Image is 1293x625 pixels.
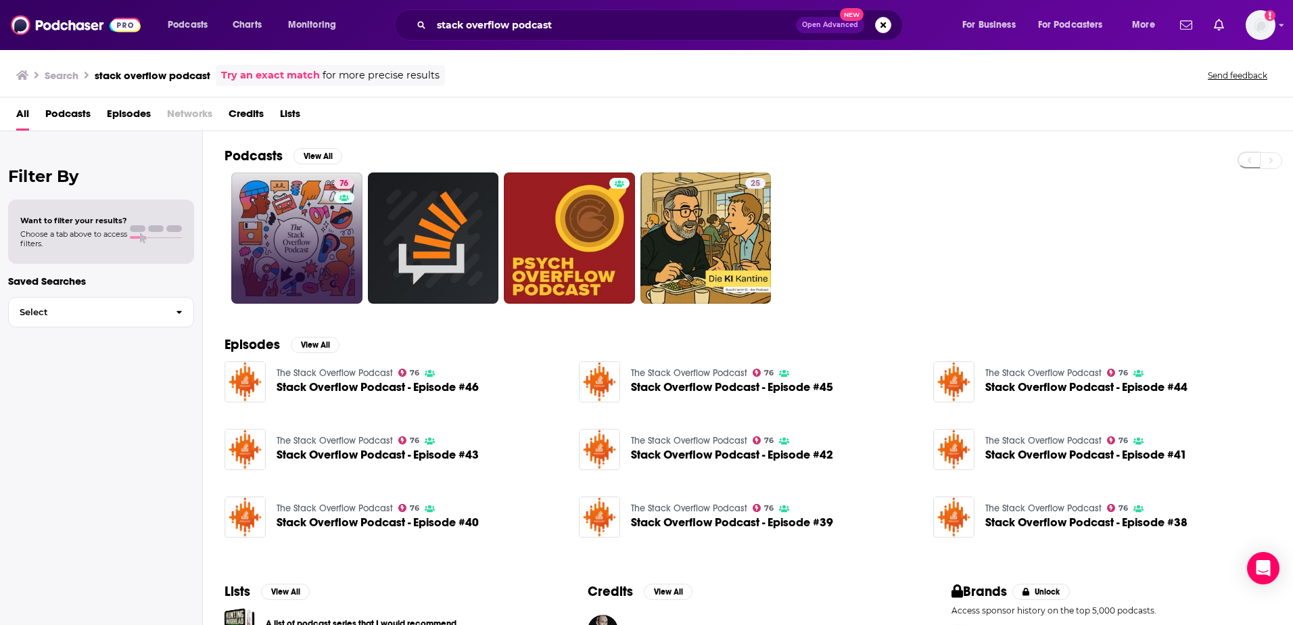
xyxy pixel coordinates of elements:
a: EpisodesView All [225,336,339,353]
span: 76 [1119,505,1128,511]
span: Logged in as WE_Broadcast [1246,10,1275,40]
span: Stack Overflow Podcast - Episode #46 [277,381,479,393]
span: 76 [764,438,774,444]
span: For Business [962,16,1016,34]
svg: Add a profile image [1265,10,1275,21]
a: 76 [231,172,362,304]
a: Show notifications dropdown [1175,14,1198,37]
img: Stack Overflow Podcast - Episode #44 [933,361,974,402]
span: Networks [167,103,212,131]
span: Episodes [107,103,151,131]
a: The Stack Overflow Podcast [631,503,747,514]
button: View All [293,148,342,164]
span: Podcasts [168,16,208,34]
span: 76 [339,177,348,191]
span: 25 [751,177,760,191]
a: The Stack Overflow Podcast [985,503,1102,514]
span: Credits [229,103,264,131]
div: Search podcasts, credits, & more... [407,9,916,41]
a: 25 [745,178,766,189]
button: open menu [953,14,1033,36]
button: open menu [1123,14,1172,36]
a: The Stack Overflow Podcast [277,435,393,446]
span: For Podcasters [1038,16,1103,34]
a: The Stack Overflow Podcast [277,367,393,379]
h3: stack overflow podcast [95,69,210,82]
span: Charts [233,16,262,34]
a: Stack Overflow Podcast - Episode #44 [985,381,1188,393]
span: Monitoring [288,16,336,34]
a: The Stack Overflow Podcast [631,367,747,379]
img: Stack Overflow Podcast - Episode #46 [225,361,266,402]
a: Stack Overflow Podcast - Episode #38 [985,517,1188,528]
a: The Stack Overflow Podcast [985,435,1102,446]
a: Stack Overflow Podcast - Episode #41 [985,449,1187,461]
a: Stack Overflow Podcast - Episode #43 [225,429,266,470]
a: ListsView All [225,583,310,600]
a: The Stack Overflow Podcast [277,503,393,514]
a: 76 [398,369,420,377]
a: All [16,103,29,131]
a: Stack Overflow Podcast - Episode #42 [631,449,833,461]
a: Stack Overflow Podcast - Episode #45 [579,361,620,402]
a: 25 [640,172,772,304]
span: Choose a tab above to access filters. [20,229,127,248]
img: Stack Overflow Podcast - Episode #38 [933,496,974,538]
h2: Filter By [8,166,194,186]
button: open menu [158,14,225,36]
span: 76 [410,438,419,444]
a: Stack Overflow Podcast - Episode #40 [277,517,479,528]
span: 76 [1119,370,1128,376]
button: Open AdvancedNew [796,17,864,33]
span: Select [9,308,165,317]
a: Lists [280,103,300,131]
h2: Brands [951,583,1008,600]
a: Stack Overflow Podcast - Episode #43 [277,449,479,461]
button: View All [261,584,310,600]
a: CreditsView All [588,583,692,600]
input: Search podcasts, credits, & more... [431,14,796,36]
span: Open Advanced [802,22,858,28]
a: 76 [753,369,774,377]
a: 76 [753,504,774,512]
a: 76 [1107,436,1129,444]
div: Open Intercom Messenger [1247,552,1279,584]
a: Podcasts [45,103,91,131]
p: Saved Searches [8,275,194,287]
span: 76 [410,370,419,376]
a: Stack Overflow Podcast - Episode #41 [933,429,974,470]
h2: Episodes [225,336,280,353]
span: 76 [1119,438,1128,444]
img: User Profile [1246,10,1275,40]
a: Charts [224,14,270,36]
button: open menu [279,14,354,36]
img: Stack Overflow Podcast - Episode #40 [225,496,266,538]
button: Select [8,297,194,327]
span: 76 [764,370,774,376]
a: PodcastsView All [225,147,342,164]
a: Stack Overflow Podcast - Episode #45 [631,381,833,393]
h2: Credits [588,583,633,600]
img: Stack Overflow Podcast - Episode #39 [579,496,620,538]
a: The Stack Overflow Podcast [985,367,1102,379]
img: Podchaser - Follow, Share and Rate Podcasts [11,12,141,38]
a: 76 [753,436,774,444]
span: Want to filter your results? [20,216,127,225]
a: 76 [1107,504,1129,512]
h3: Search [45,69,78,82]
button: View All [291,337,339,353]
a: The Stack Overflow Podcast [631,435,747,446]
span: New [840,8,864,21]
